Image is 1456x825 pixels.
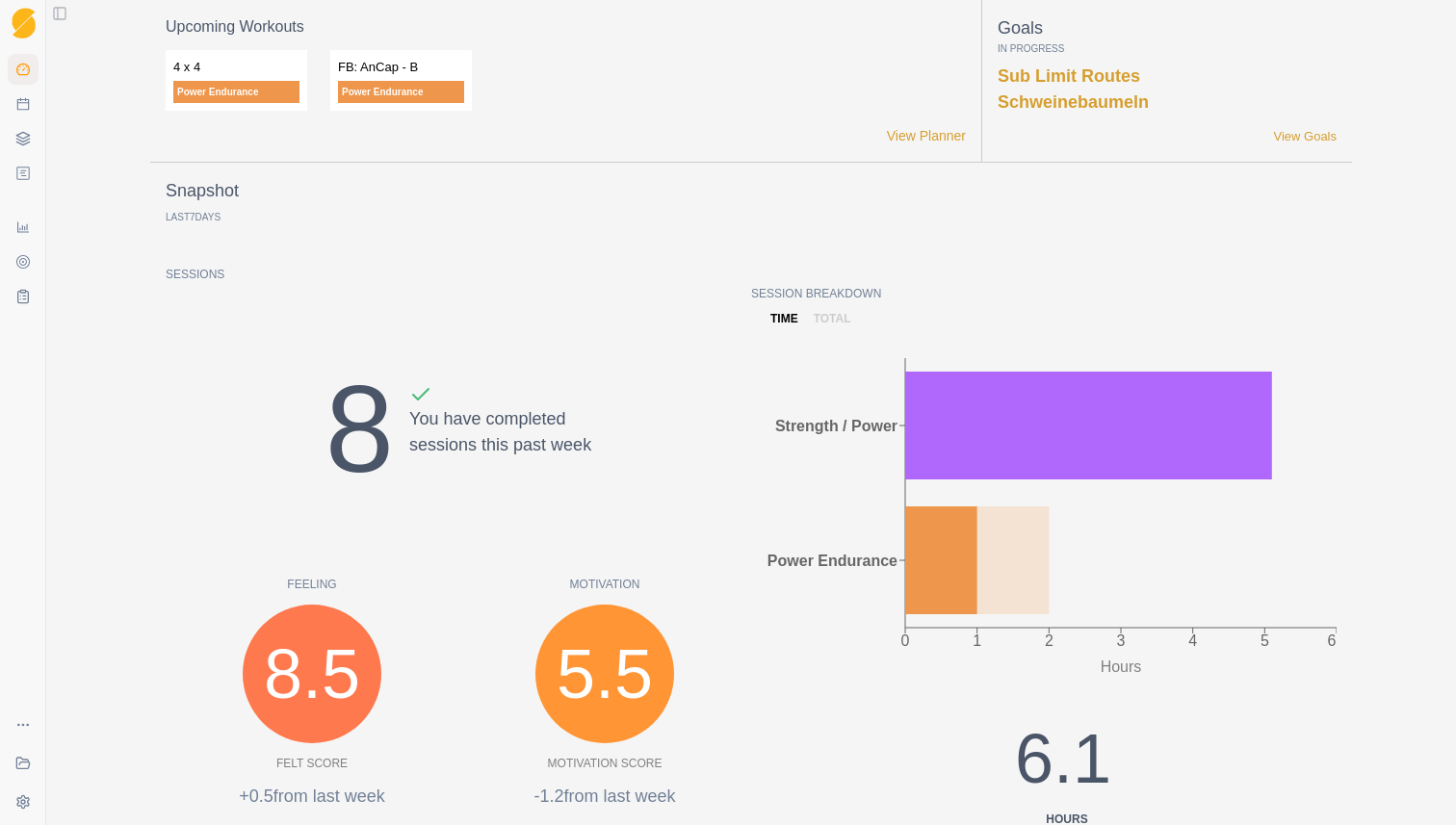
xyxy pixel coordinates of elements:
tspan: Power Endurance [767,552,897,568]
p: Last Days [166,212,221,222]
tspan: 6 [1328,632,1337,649]
div: You have completed sessions this past week [409,383,591,522]
tspan: Hours [1101,658,1142,675]
tspan: Strength / Power [775,417,897,433]
tspan: 3 [1117,632,1126,649]
tspan: 0 [901,632,910,649]
p: Felt Score [276,755,348,772]
div: 8 [325,337,394,522]
tspan: 4 [1188,632,1197,649]
p: Sessions [166,266,751,283]
a: Logo [8,8,39,39]
p: Power Endurance [338,81,464,103]
a: View Goals [1273,127,1337,146]
p: Power Endurance [173,81,299,103]
p: Motivation [458,576,751,593]
a: Schweinebaumeln [998,92,1149,112]
tspan: 5 [1261,632,1269,649]
p: time [770,310,798,327]
span: 8.5 [264,622,360,726]
p: Session Breakdown [751,285,1337,302]
p: Motivation Score [548,755,663,772]
p: 4 x 4 [173,58,299,77]
p: In Progress [998,41,1337,56]
a: View Planner [887,126,966,146]
p: Feeling [166,576,458,593]
img: Logo [12,8,36,39]
tspan: 1 [973,632,981,649]
p: +0.5 from last week [166,784,458,810]
a: Sub Limit Routes [998,66,1140,86]
p: total [814,310,851,327]
p: Snapshot [166,178,239,204]
p: FB: AnCap - B [338,58,464,77]
button: Settings [8,786,39,817]
p: -1.2 from last week [458,784,751,810]
p: Upcoming Workouts [166,15,966,39]
span: 7 [190,212,195,222]
span: 5.5 [557,622,653,726]
tspan: 2 [1045,632,1053,649]
p: Goals [998,15,1337,41]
